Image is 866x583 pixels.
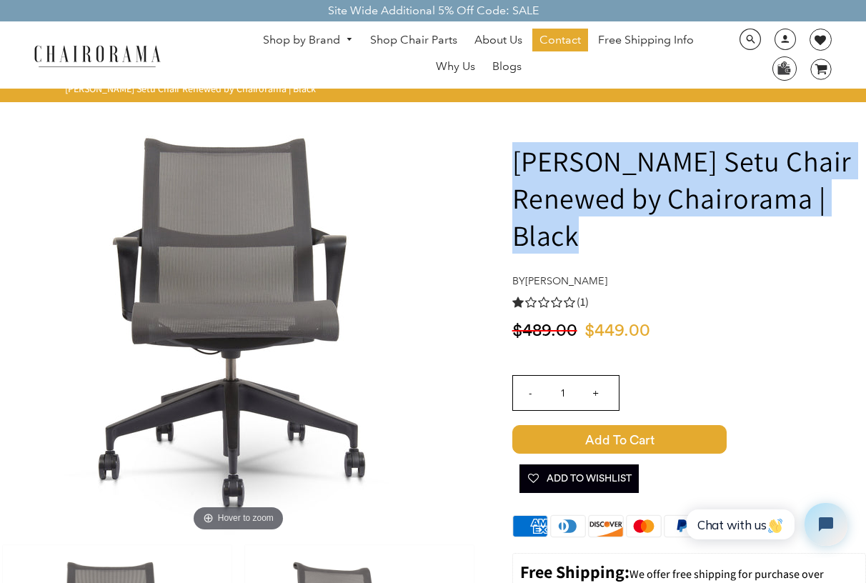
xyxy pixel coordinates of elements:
a: [PERSON_NAME] [525,274,607,287]
span: Blogs [492,59,522,74]
a: Shop by Brand [256,29,360,51]
a: Why Us [429,55,482,78]
button: Add to Cart [512,425,866,454]
span: $489.00 [512,322,577,339]
span: Add To Wishlist [527,464,632,493]
span: Shop Chair Parts [370,33,457,48]
a: Shop Chair Parts [363,29,464,51]
a: 1.0 rating (1 votes) [512,294,866,309]
img: WhatsApp_Image_2024-07-12_at_16.23.01.webp [773,57,795,79]
strong: Free Shipping: [520,560,629,583]
span: About Us [474,33,522,48]
nav: DesktopNavigation [229,29,727,81]
span: Contact [539,33,581,48]
input: + [579,376,613,410]
a: Blogs [485,55,529,78]
span: Add to Cart [512,425,727,454]
a: Herman Miller Setu Chair Renewed by Chairorama | Black - chairoramaHover to zoom [24,312,452,327]
span: (1) [577,295,589,310]
a: Free Shipping Info [591,29,701,51]
h4: by [512,275,866,287]
button: Add To Wishlist [519,464,639,493]
span: Free Shipping Info [598,33,694,48]
input: - [513,376,547,410]
h1: [PERSON_NAME] Setu Chair Renewed by Chairorama | Black [512,142,866,254]
a: Contact [532,29,588,51]
iframe: Tidio Chat [671,491,860,558]
img: chairorama [26,43,169,68]
span: $449.00 [584,322,650,339]
span: Why Us [436,59,475,74]
a: About Us [467,29,529,51]
img: Herman Miller Setu Chair Renewed by Chairorama | Black - chairorama [24,106,452,535]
